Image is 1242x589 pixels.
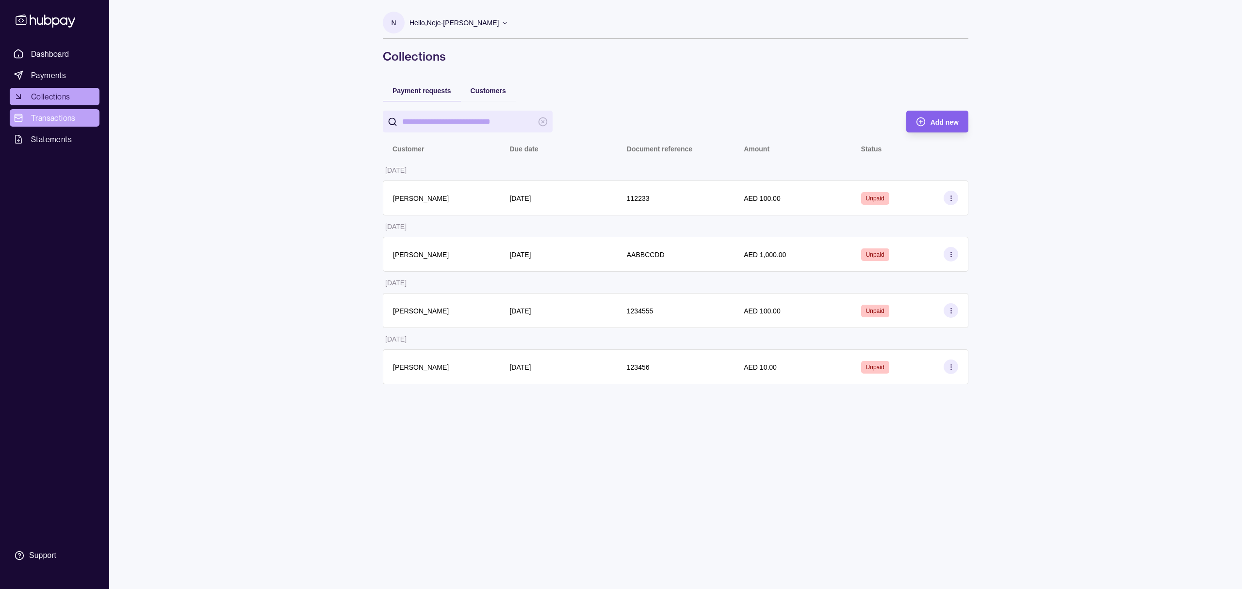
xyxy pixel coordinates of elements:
[31,69,66,81] span: Payments
[31,91,70,102] span: Collections
[10,45,99,63] a: Dashboard
[393,251,449,259] p: [PERSON_NAME]
[31,112,76,124] span: Transactions
[10,88,99,105] a: Collections
[866,308,884,314] span: Unpaid
[861,145,882,153] p: Status
[10,66,99,84] a: Payments
[866,195,884,202] span: Unpaid
[385,335,407,343] p: [DATE]
[383,49,968,64] h1: Collections
[385,223,407,230] p: [DATE]
[392,87,451,95] span: Payment requests
[10,131,99,148] a: Statements
[471,87,506,95] span: Customers
[393,307,449,315] p: [PERSON_NAME]
[627,195,650,202] p: 112233
[509,307,531,315] p: [DATE]
[391,17,396,28] p: N
[866,251,884,258] span: Unpaid
[409,17,499,28] p: Hello, Neje-[PERSON_NAME]
[744,195,781,202] p: AED 100.00
[627,251,665,259] p: AABBCCDD
[509,145,538,153] p: Due date
[385,166,407,174] p: [DATE]
[509,195,531,202] p: [DATE]
[402,111,533,132] input: search
[931,118,959,126] span: Add new
[10,109,99,127] a: Transactions
[627,145,692,153] p: Document reference
[392,145,424,153] p: Customer
[627,363,650,371] p: 123456
[744,307,781,315] p: AED 100.00
[744,363,777,371] p: AED 10.00
[744,251,786,259] p: AED 1,000.00
[627,307,654,315] p: 1234555
[906,111,968,132] button: Add new
[31,48,69,60] span: Dashboard
[509,251,531,259] p: [DATE]
[10,545,99,566] a: Support
[393,195,449,202] p: [PERSON_NAME]
[393,363,449,371] p: [PERSON_NAME]
[744,145,769,153] p: Amount
[509,363,531,371] p: [DATE]
[29,550,56,561] div: Support
[385,279,407,287] p: [DATE]
[31,133,72,145] span: Statements
[866,364,884,371] span: Unpaid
